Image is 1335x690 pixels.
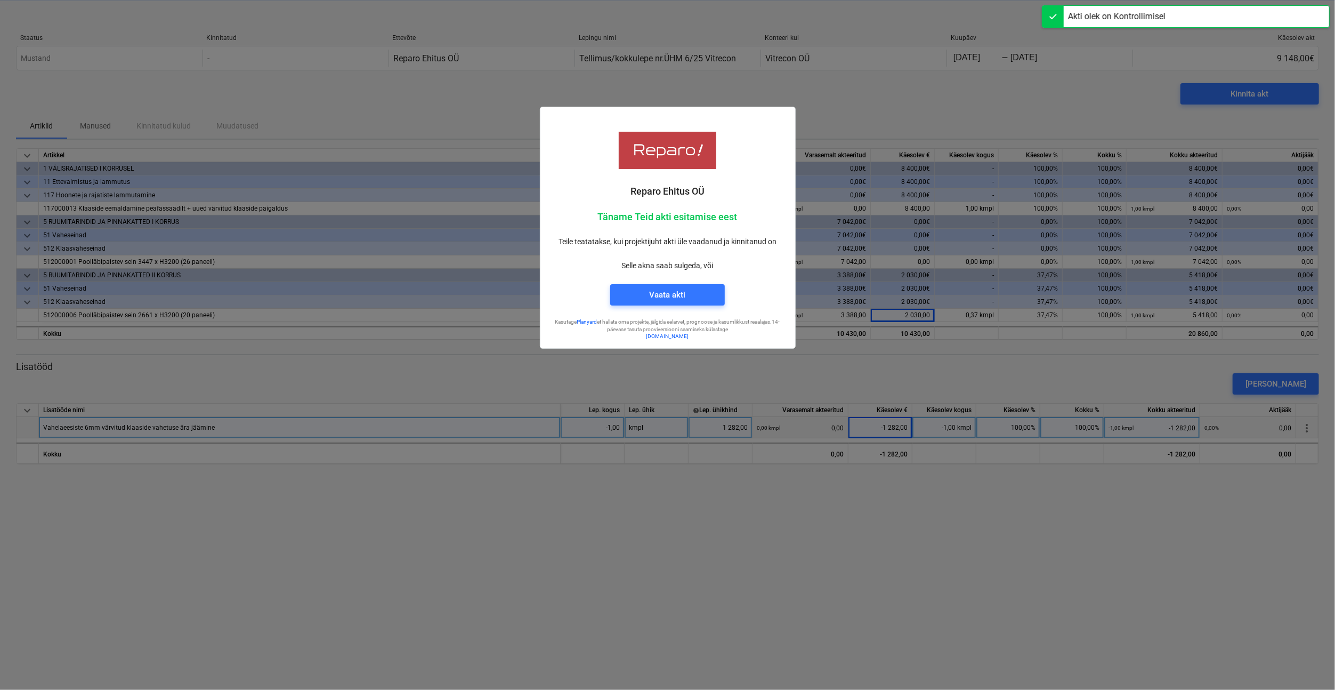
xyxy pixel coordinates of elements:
div: Vaata akti [650,288,686,302]
a: Planyard [577,319,597,325]
p: Kasutage et hallata oma projekte, jälgida eelarvet, prognoose ja kasumlikkust reaalajas. 14-päeva... [549,318,787,333]
div: Akti olek on Kontrollimisel [1068,10,1166,23]
p: Teile teatatakse, kui projektijuht akti üle vaadanud ja kinnitanud on [549,236,787,247]
p: Täname Teid akti esitamise eest [549,211,787,223]
button: Vaata akti [610,284,725,306]
a: [DOMAIN_NAME] [646,333,689,339]
p: Selle akna saab sulgeda, või [549,260,787,271]
p: Reparo Ehitus OÜ [549,185,787,198]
